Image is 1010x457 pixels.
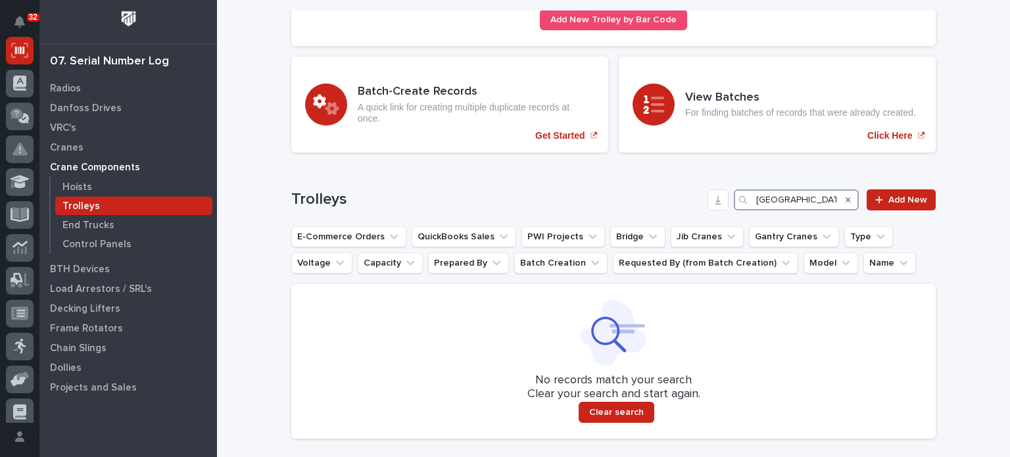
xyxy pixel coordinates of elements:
a: Add New [867,189,936,210]
h3: View Batches [685,91,916,105]
p: 32 [29,12,37,22]
a: Dollies [39,358,217,377]
span: Add New [888,195,927,204]
p: Chain Slings [50,343,107,354]
button: Jib Cranes [671,226,744,247]
button: Gantry Cranes [749,226,839,247]
input: Search [734,189,859,210]
button: Model [804,253,858,274]
p: Load Arrestors / SRL's [50,283,152,295]
p: VRC's [50,122,76,134]
button: Type [844,226,893,247]
h3: Batch-Create Records [358,85,594,99]
p: Radios [50,83,81,95]
a: Danfoss Drives [39,98,217,118]
p: No records match your search [307,373,920,388]
p: Frame Rotators [50,323,123,335]
p: End Trucks [62,220,114,231]
a: Radios [39,78,217,98]
button: Prepared By [428,253,509,274]
span: Add New Trolley by Bar Code [550,15,677,24]
p: BTH Devices [50,264,110,276]
a: Chain Slings [39,338,217,358]
a: Add New Trolley by Bar Code [540,9,687,30]
a: VRC's [39,118,217,137]
a: Trolleys [51,197,217,215]
p: Projects and Sales [50,382,137,394]
p: Decking Lifters [50,303,120,315]
a: Cranes [39,137,217,157]
button: Batch Creation [514,253,608,274]
img: Workspace Logo [116,7,141,31]
a: Get Started [291,57,608,153]
span: Clear search [589,406,644,418]
div: 07. Serial Number Log [50,55,169,69]
button: Clear search [579,402,654,423]
a: Hoists [51,178,217,196]
div: Notifications32 [16,16,34,37]
button: Bridge [610,226,665,247]
button: E-Commerce Orders [291,226,406,247]
a: Projects and Sales [39,377,217,397]
button: QuickBooks Sales [412,226,516,247]
p: A quick link for creating multiple duplicate records at once. [358,102,594,124]
button: Capacity [358,253,423,274]
a: BTH Devices [39,259,217,279]
p: Hoists [62,181,92,193]
a: End Trucks [51,216,217,234]
a: Crane Components [39,157,217,177]
a: Click Here [619,57,936,153]
button: Notifications [6,8,34,36]
p: Control Panels [62,239,132,251]
a: Load Arrestors / SRL's [39,279,217,299]
a: Control Panels [51,235,217,253]
p: Clear your search and start again. [527,387,700,402]
p: Get Started [535,130,585,141]
a: Decking Lifters [39,299,217,318]
button: Requested By (from Batch Creation) [613,253,798,274]
p: For finding batches of records that were already created. [685,107,916,118]
p: Trolleys [62,201,100,212]
button: Voltage [291,253,352,274]
h1: Trolleys [291,190,702,209]
p: Click Here [867,130,912,141]
p: Dollies [50,362,82,374]
p: Danfoss Drives [50,103,122,114]
button: PWI Projects [521,226,605,247]
p: Cranes [50,142,84,154]
button: Name [863,253,916,274]
p: Crane Components [50,162,140,174]
a: Frame Rotators [39,318,217,338]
